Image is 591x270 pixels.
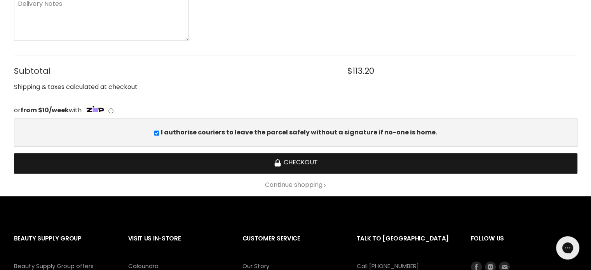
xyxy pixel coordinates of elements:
h2: Beauty Supply Group [14,229,113,261]
a: Our Story [242,262,269,270]
a: Call [PHONE_NUMBER] [357,262,419,270]
h2: Visit Us In-Store [128,229,227,261]
button: Checkout [14,153,577,174]
h2: Customer Service [242,229,341,261]
iframe: Gorgias live chat messenger [552,233,583,262]
h2: Talk to [GEOGRAPHIC_DATA] [357,229,455,261]
span: $113.20 [347,66,374,76]
span: or with [14,106,82,115]
div: Shipping & taxes calculated at checkout [14,82,577,92]
strong: from $10/week [21,106,69,115]
a: Caloundra [128,262,159,270]
img: Zip Logo [83,104,107,115]
h2: Follow us [471,229,577,261]
span: Subtotal [14,66,331,76]
b: I authorise couriers to leave the parcel safely without a signature if no-one is home. [161,128,437,137]
a: Continue shopping [14,181,577,188]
